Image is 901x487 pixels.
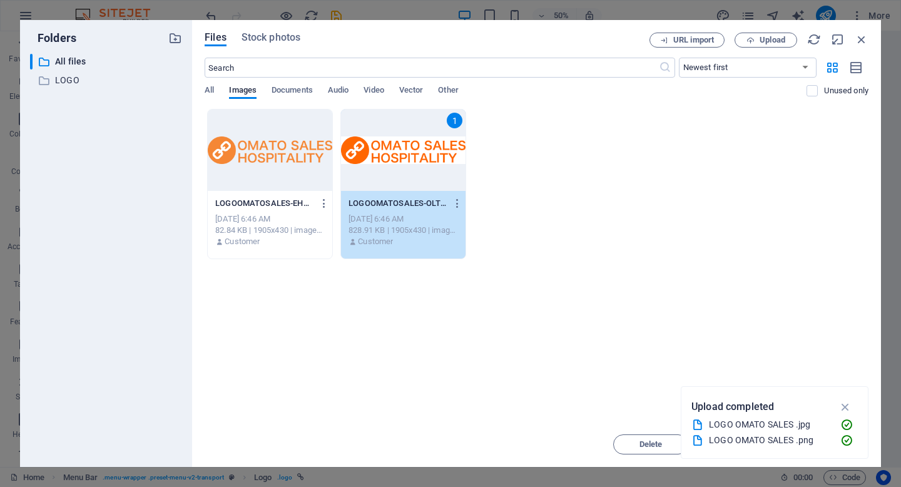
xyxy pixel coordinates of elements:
span: Delete [639,441,663,448]
p: Folders [30,30,76,46]
button: URL import [649,33,725,48]
p: LOGOOMATOSALES-EHsKOIaTRrJ0fElJ66cmAw.png [215,198,313,209]
span: Stock photos [242,30,300,45]
input: Search [205,58,658,78]
div: 82.84 KB | 1905x430 | image/png [215,225,325,236]
span: Other [438,83,458,100]
i: Create new folder [168,31,182,45]
div: LOGO OMATO SALES .jpg [709,418,830,432]
p: LOGO [55,73,159,88]
div: LOGO OMATO SALES .png [709,433,830,448]
span: Vector [399,83,424,100]
p: All files [55,54,159,69]
div: ​ [30,54,33,69]
div: 1 [447,113,462,128]
i: Minimize [831,33,845,46]
span: URL import [673,36,714,44]
i: Reload [807,33,821,46]
p: Displays only files that are not in use on the website. Files added during this session can still... [824,85,868,96]
div: [DATE] 6:46 AM [349,213,458,225]
div: [DATE] 6:46 AM [215,213,325,225]
button: Delete [613,434,688,454]
p: Customer [358,236,393,247]
span: All [205,83,214,100]
p: Upload completed [691,399,774,415]
div: 828.91 KB | 1905x430 | image/jpeg [349,225,458,236]
span: Documents [272,83,313,100]
span: Audio [328,83,349,100]
span: Images [229,83,257,100]
p: LOGOOMATOSALES-OLTfkrSnVWqWvhvH41e9fg.jpg [349,198,446,209]
p: Customer [225,236,260,247]
button: Upload [735,33,797,48]
span: Video [364,83,384,100]
span: Upload [760,36,785,44]
i: Close [855,33,868,46]
div: LOGO [30,73,182,88]
span: Files [205,30,227,45]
